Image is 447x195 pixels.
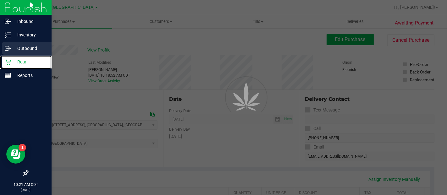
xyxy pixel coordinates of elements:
[6,145,25,164] iframe: Resource center
[11,72,49,79] p: Reports
[11,45,49,52] p: Outbound
[3,187,49,192] p: [DATE]
[5,45,11,51] inline-svg: Outbound
[5,32,11,38] inline-svg: Inventory
[5,18,11,24] inline-svg: Inbound
[3,182,49,187] p: 10:21 AM CDT
[19,144,26,151] iframe: Resource center unread badge
[11,58,49,66] p: Retail
[5,59,11,65] inline-svg: Retail
[5,72,11,79] inline-svg: Reports
[11,18,49,25] p: Inbound
[11,31,49,39] p: Inventory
